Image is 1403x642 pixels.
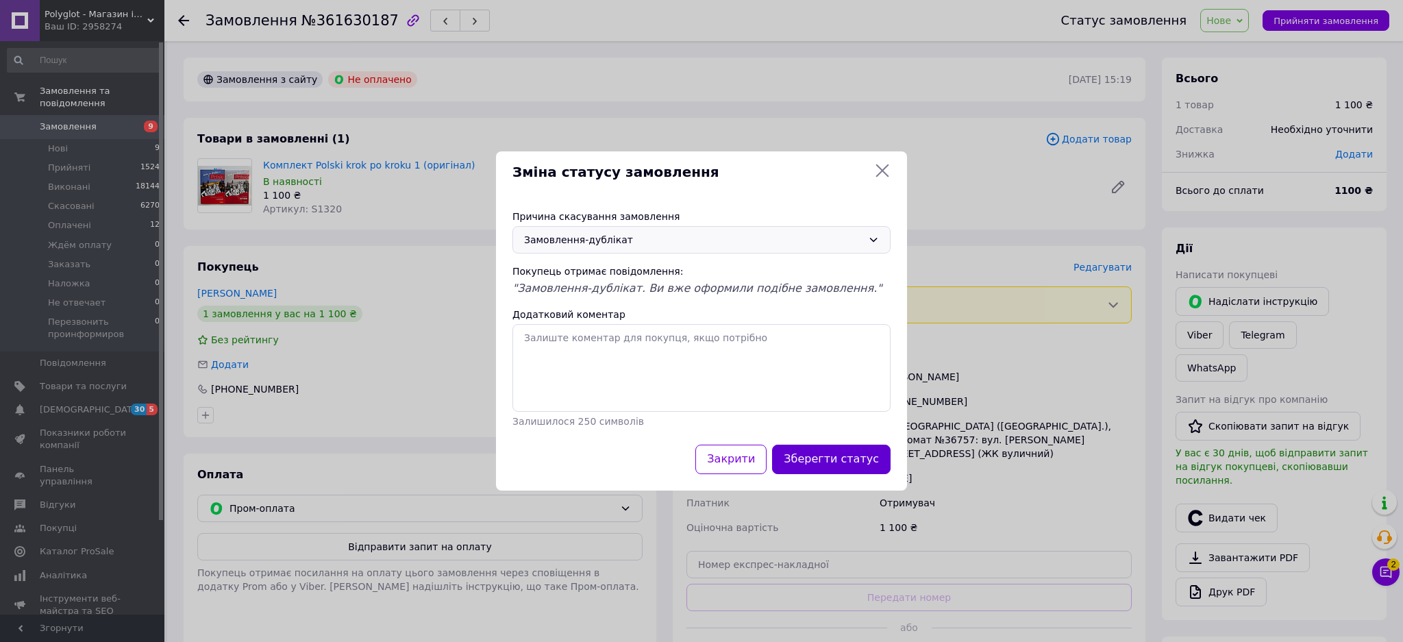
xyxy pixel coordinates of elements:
span: "Замовлення-дублікат. Ви вже оформили подібне замовлення." [512,282,882,295]
button: Зберегти статус [772,445,891,474]
div: Замовлення-дублікат [524,232,862,247]
span: Зміна статусу замовлення [512,162,869,182]
div: Причина скасування замовлення [512,210,891,223]
label: Додатковий коментар [512,309,625,320]
button: Закрити [695,445,767,474]
div: Покупець отримає повідомлення: [512,264,891,278]
span: Залишилося 250 символів [512,416,644,427]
